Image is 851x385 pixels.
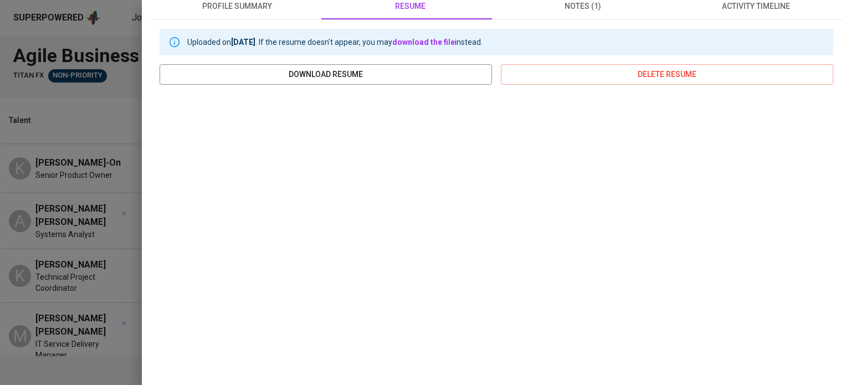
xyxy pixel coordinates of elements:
b: [DATE] [231,38,255,47]
div: Uploaded on . If the resume doesn't appear, you may instead. [187,32,483,52]
span: delete resume [510,68,824,81]
span: download resume [168,68,483,81]
button: download resume [160,64,492,85]
a: download the file [392,38,455,47]
button: delete resume [501,64,833,85]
